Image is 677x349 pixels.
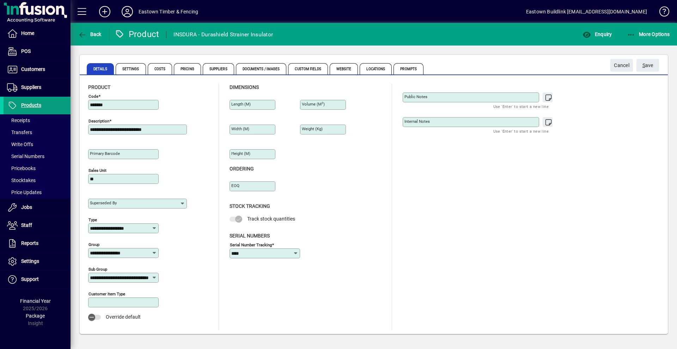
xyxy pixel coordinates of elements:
[173,29,273,40] div: INSDURA - Durashield Strainer Insulator
[89,217,97,222] mat-label: Type
[4,126,71,138] a: Transfers
[21,66,45,72] span: Customers
[642,62,645,68] span: S
[21,204,32,210] span: Jobs
[21,240,38,246] span: Reports
[26,313,45,319] span: Package
[116,5,139,18] button: Profile
[231,183,239,188] mat-label: EOQ
[4,186,71,198] a: Price Updates
[4,199,71,216] a: Jobs
[614,60,629,71] span: Cancel
[20,298,51,304] span: Financial Year
[404,94,427,99] mat-label: Public Notes
[236,63,287,74] span: Documents / Images
[89,119,109,124] mat-label: Description
[610,59,633,72] button: Cancel
[4,271,71,288] a: Support
[394,63,423,74] span: Prompts
[21,84,41,90] span: Suppliers
[636,59,659,72] button: Save
[90,200,117,205] mat-label: Superseded by
[174,63,201,74] span: Pricing
[21,30,34,36] span: Home
[230,84,259,90] span: Dimensions
[493,127,549,135] mat-hint: Use 'Enter' to start a new line
[581,28,614,41] button: Enquiry
[330,63,358,74] span: Website
[88,84,110,90] span: Product
[7,130,32,135] span: Transfers
[322,101,323,105] sup: 3
[404,119,430,124] mat-label: Internal Notes
[148,63,172,74] span: Costs
[4,150,71,162] a: Serial Numbers
[231,102,251,107] mat-label: Length (m)
[21,258,39,264] span: Settings
[231,151,250,156] mat-label: Height (m)
[7,118,30,123] span: Receipts
[302,126,323,131] mat-label: Weight (Kg)
[4,79,71,96] a: Suppliers
[71,28,109,41] app-page-header-button: Back
[4,61,71,78] a: Customers
[302,102,325,107] mat-label: Volume (m )
[89,267,107,272] mat-label: Sub group
[493,102,549,110] mat-hint: Use 'Enter' to start a new line
[230,242,272,247] mat-label: Serial Number tracking
[78,31,102,37] span: Back
[7,142,33,147] span: Write Offs
[642,60,653,71] span: ave
[7,177,36,183] span: Stocktakes
[139,6,198,17] div: Eastown Timber & Fencing
[230,166,254,172] span: Ordering
[230,233,270,239] span: Serial Numbers
[21,222,32,228] span: Staff
[4,138,71,150] a: Write Offs
[4,162,71,174] a: Pricebooks
[116,63,146,74] span: Settings
[115,29,159,40] div: Product
[4,114,71,126] a: Receipts
[526,6,647,17] div: Eastown Buildlink [EMAIL_ADDRESS][DOMAIN_NAME]
[7,166,36,171] span: Pricebooks
[627,31,670,37] span: More Options
[7,154,44,159] span: Serial Numbers
[106,314,141,320] span: Override default
[4,253,71,270] a: Settings
[231,126,249,131] mat-label: Width (m)
[87,63,114,74] span: Details
[21,102,41,108] span: Products
[89,291,125,296] mat-label: Customer Item Type
[21,48,31,54] span: POS
[360,63,392,74] span: Locations
[90,151,120,156] mat-label: Primary barcode
[89,94,98,99] mat-label: Code
[288,63,328,74] span: Custom Fields
[247,216,295,222] span: Track stock quantities
[203,63,234,74] span: Suppliers
[654,1,668,24] a: Knowledge Base
[76,28,103,41] button: Back
[4,235,71,252] a: Reports
[93,5,116,18] button: Add
[7,189,42,195] span: Price Updates
[230,203,270,209] span: Stock Tracking
[4,25,71,42] a: Home
[4,217,71,234] a: Staff
[583,31,612,37] span: Enquiry
[89,168,106,173] mat-label: Sales unit
[4,174,71,186] a: Stocktakes
[625,28,672,41] button: More Options
[89,242,99,247] mat-label: Group
[21,276,39,282] span: Support
[4,43,71,60] a: POS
